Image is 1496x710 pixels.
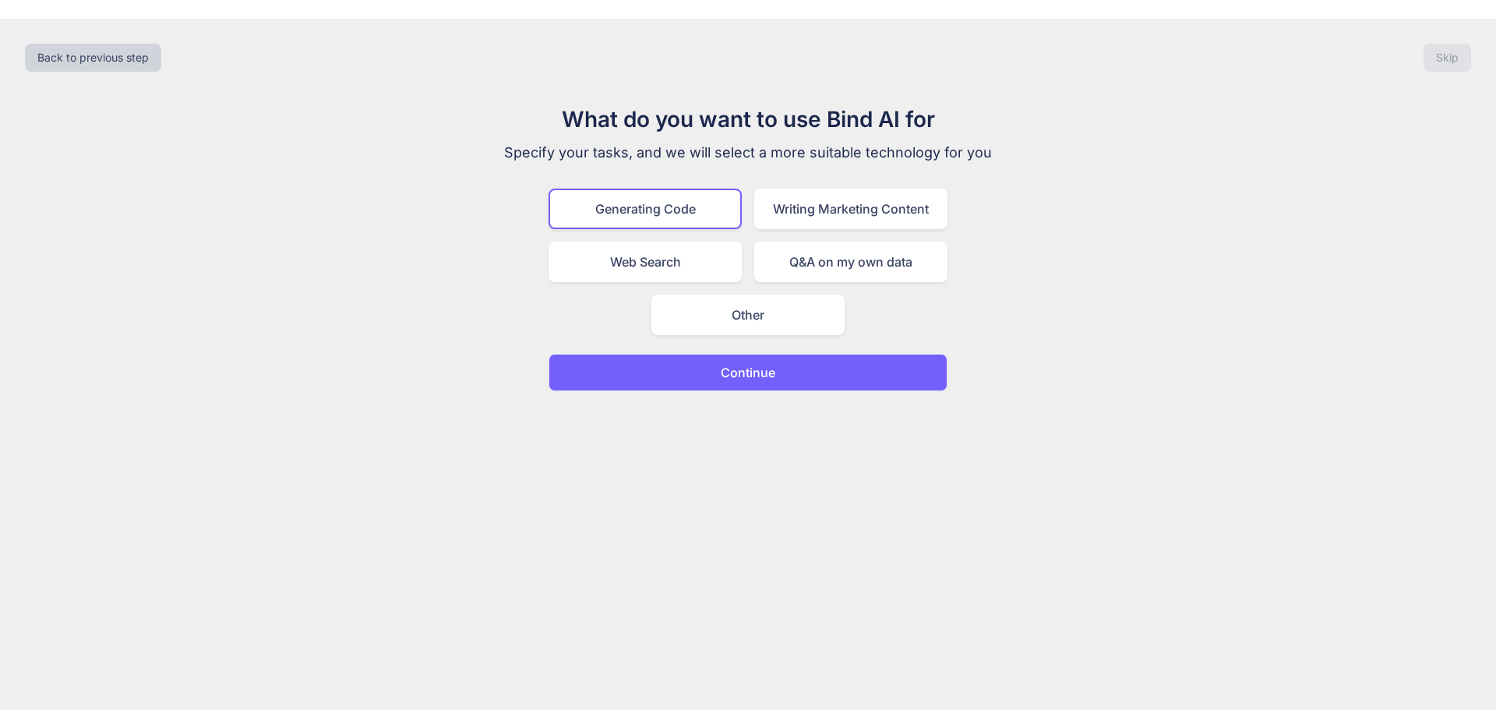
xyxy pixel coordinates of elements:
div: Writing Marketing Content [754,189,947,229]
p: Continue [721,363,775,382]
div: Generating Code [549,189,742,229]
button: Continue [549,354,947,391]
div: Q&A on my own data [754,242,947,282]
button: Back to previous step [25,44,161,72]
div: Web Search [549,242,742,282]
h1: What do you want to use Bind AI for [486,103,1010,136]
div: Other [651,295,845,335]
button: Skip [1424,44,1471,72]
p: Specify your tasks, and we will select a more suitable technology for you [486,142,1010,164]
